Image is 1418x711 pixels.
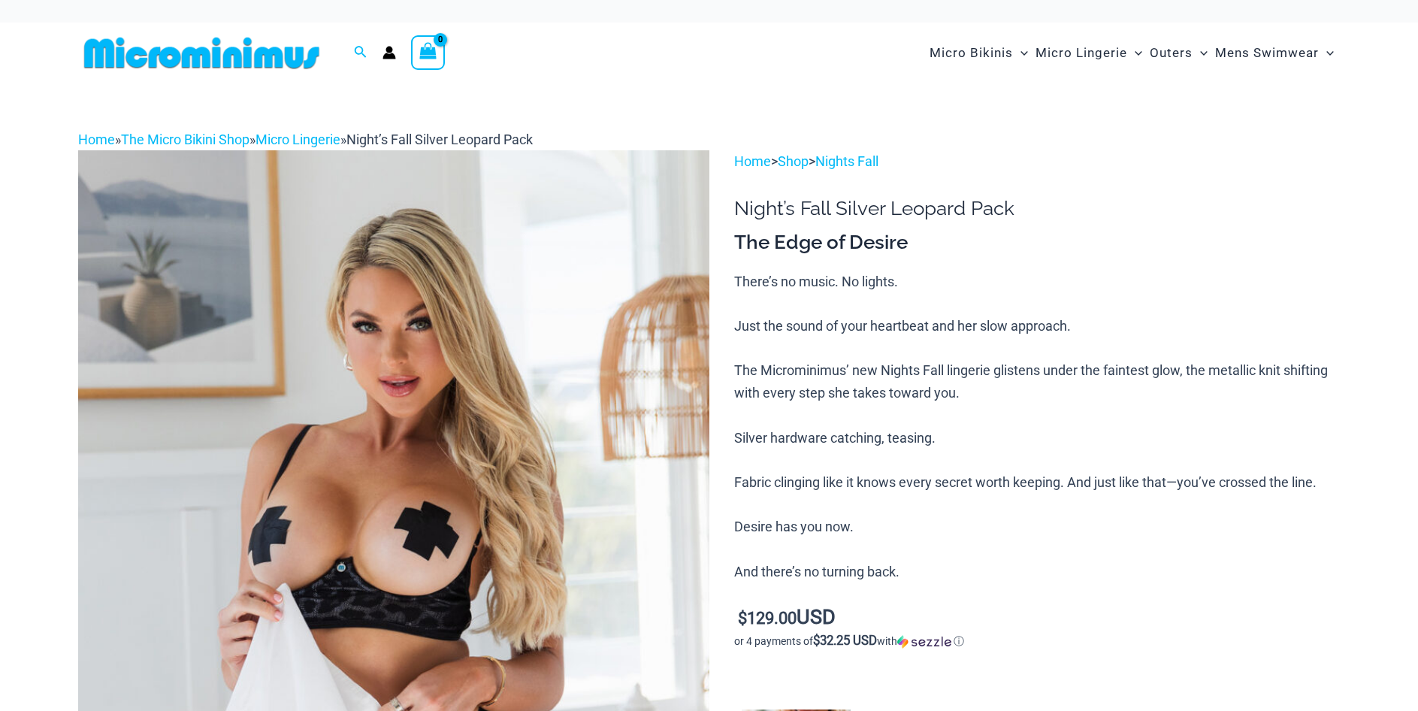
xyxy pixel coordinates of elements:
p: There’s no music. No lights. Just the sound of your heartbeat and her slow approach. The Micromin... [734,271,1340,583]
span: Outers [1150,34,1193,72]
a: Mens SwimwearMenu ToggleMenu Toggle [1211,30,1338,76]
a: View Shopping Cart, empty [411,35,446,70]
a: Micro Lingerie [255,132,340,147]
a: Search icon link [354,44,367,62]
span: Mens Swimwear [1215,34,1319,72]
a: OutersMenu ToggleMenu Toggle [1146,30,1211,76]
img: Sezzle [897,635,951,649]
span: Night’s Fall Silver Leopard Pack [346,132,533,147]
a: Micro BikinisMenu ToggleMenu Toggle [926,30,1032,76]
p: USD [734,607,1340,630]
a: Nights Fall [815,153,878,169]
h1: Night’s Fall Silver Leopard Pack [734,197,1340,220]
span: » » » [78,132,533,147]
span: $32.25 USD [813,633,877,648]
img: MM SHOP LOGO FLAT [78,36,325,70]
span: Menu Toggle [1319,34,1334,72]
span: Menu Toggle [1127,34,1142,72]
div: or 4 payments of$32.25 USDwithSezzle Click to learn more about Sezzle [734,634,1340,649]
span: Micro Bikinis [930,34,1013,72]
a: Home [78,132,115,147]
a: Account icon link [382,46,396,59]
span: Micro Lingerie [1036,34,1127,72]
div: or 4 payments of with [734,634,1340,649]
h3: The Edge of Desire [734,230,1340,256]
nav: Site Navigation [924,28,1341,78]
a: The Micro Bikini Shop [121,132,249,147]
span: $ [738,609,747,628]
a: Shop [778,153,809,169]
p: > > [734,150,1340,173]
span: Menu Toggle [1013,34,1028,72]
a: Micro LingerieMenu ToggleMenu Toggle [1032,30,1146,76]
a: Home [734,153,771,169]
bdi: 129.00 [738,609,797,628]
span: Menu Toggle [1193,34,1208,72]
